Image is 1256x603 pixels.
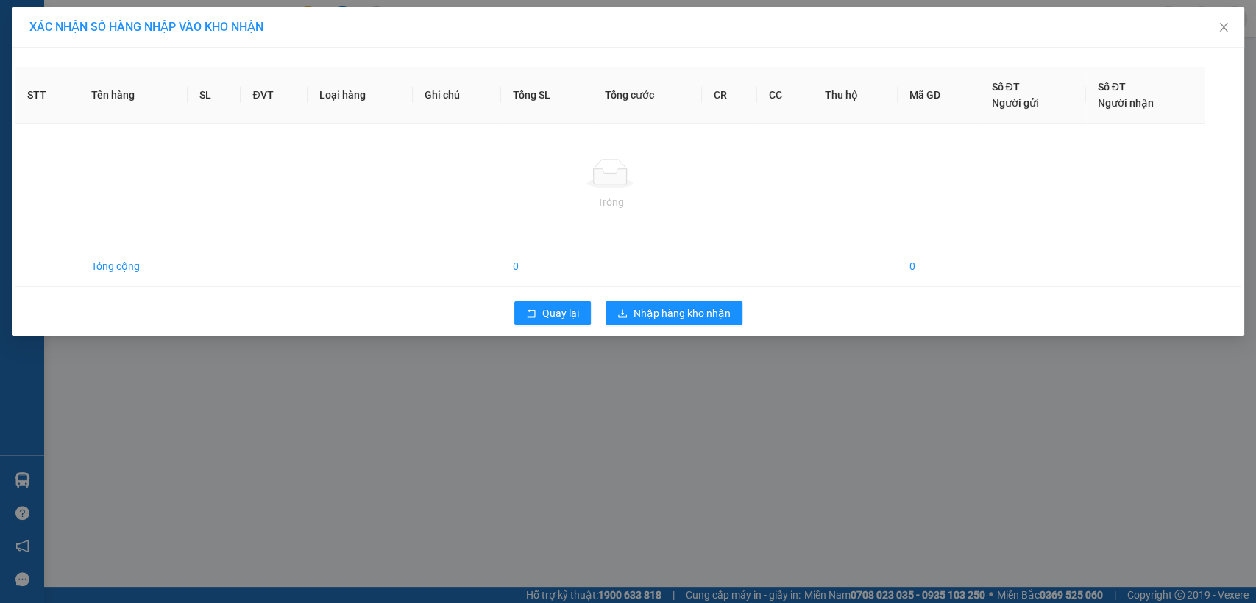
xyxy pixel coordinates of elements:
td: Tổng cộng [79,246,188,287]
th: Ghi chú [413,67,501,124]
div: Trống [27,194,1193,210]
span: XÁC NHẬN SỐ HÀNG NHẬP VÀO KHO NHẬN [29,20,263,34]
span: Người nhận [1098,97,1154,109]
span: Số ĐT [991,81,1019,93]
span: Nhập hàng kho nhận [634,305,731,321]
th: CR [702,67,757,124]
th: CC [757,67,812,124]
span: rollback [526,308,536,320]
th: Tổng cước [592,67,702,124]
button: Close [1203,7,1244,49]
th: Loại hàng [308,67,413,124]
span: close [1218,21,1230,33]
td: 0 [501,246,593,287]
button: downloadNhập hàng kho nhận [606,301,742,325]
span: Số ĐT [1098,81,1126,93]
th: ĐVT [241,67,307,124]
span: download [617,308,628,320]
th: Tổng SL [501,67,593,124]
button: rollbackQuay lại [514,301,591,325]
th: Thu hộ [812,67,898,124]
th: Mã GD [898,67,979,124]
span: Người gửi [991,97,1038,109]
th: SL [188,67,241,124]
span: Quay lại [542,305,579,321]
td: 0 [898,246,979,287]
th: Tên hàng [79,67,188,124]
th: STT [15,67,79,124]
